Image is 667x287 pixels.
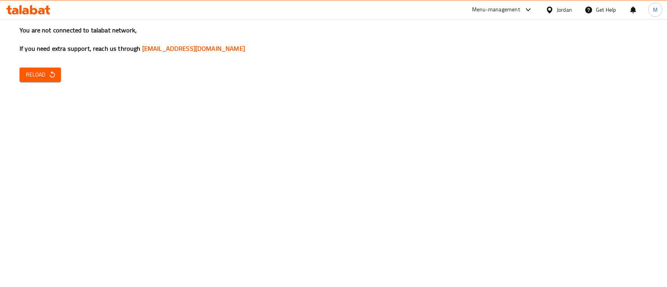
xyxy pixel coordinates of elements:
[557,5,572,14] div: Jordan
[472,5,520,14] div: Menu-management
[142,43,245,54] a: [EMAIL_ADDRESS][DOMAIN_NAME]
[20,26,647,53] h3: You are not connected to talabat network, If you need extra support, reach us through
[26,70,55,80] span: Reload
[20,68,61,82] button: Reload
[653,5,658,14] span: M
